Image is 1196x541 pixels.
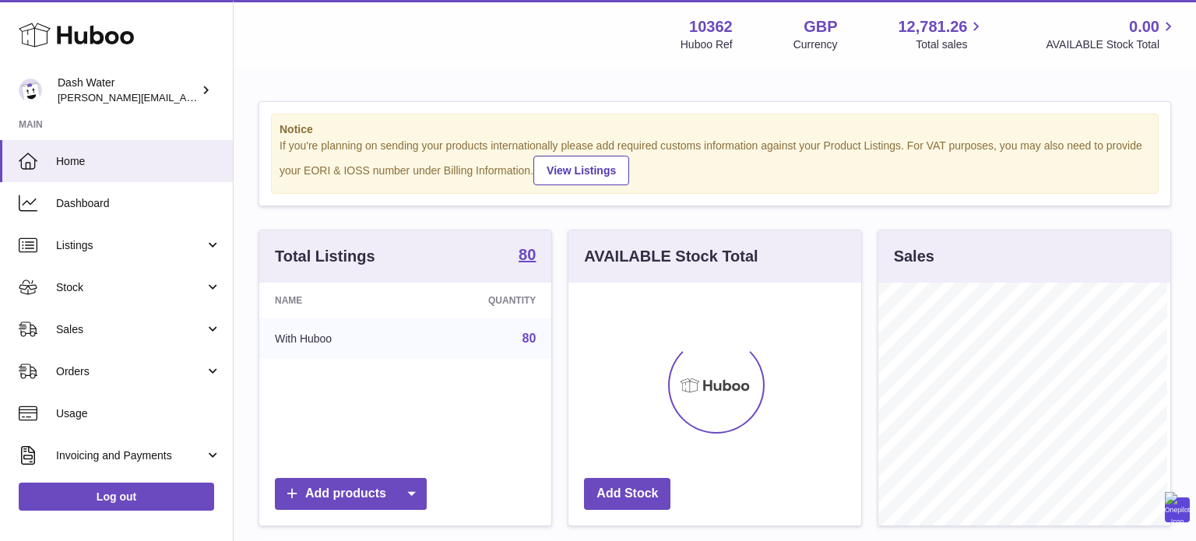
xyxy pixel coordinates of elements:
span: Invoicing and Payments [56,448,205,463]
a: Log out [19,483,214,511]
div: Dash Water [58,76,198,105]
span: Orders [56,364,205,379]
img: james@dash-water.com [19,79,42,102]
span: Stock [56,280,205,295]
h3: Total Listings [275,246,375,267]
span: Listings [56,238,205,253]
strong: GBP [804,16,837,37]
span: Total sales [916,37,985,52]
h3: Sales [894,246,934,267]
strong: Notice [280,122,1150,137]
strong: 80 [519,247,536,262]
td: With Huboo [259,318,413,359]
span: 0.00 [1129,16,1159,37]
a: 0.00 AVAILABLE Stock Total [1046,16,1177,52]
a: View Listings [533,156,629,185]
span: Sales [56,322,205,337]
th: Quantity [413,283,551,318]
div: Currency [793,37,838,52]
a: Add products [275,478,427,510]
a: 12,781.26 Total sales [898,16,985,52]
th: Name [259,283,413,318]
div: Huboo Ref [681,37,733,52]
span: Dashboard [56,196,221,211]
span: Usage [56,406,221,421]
span: [PERSON_NAME][EMAIL_ADDRESS][DOMAIN_NAME] [58,91,312,104]
span: AVAILABLE Stock Total [1046,37,1177,52]
div: If you're planning on sending your products internationally please add required customs informati... [280,139,1150,185]
h3: AVAILABLE Stock Total [584,246,758,267]
a: 80 [519,247,536,265]
a: Add Stock [584,478,670,510]
span: Home [56,154,221,169]
span: 12,781.26 [898,16,967,37]
strong: 10362 [689,16,733,37]
a: 80 [522,332,536,345]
